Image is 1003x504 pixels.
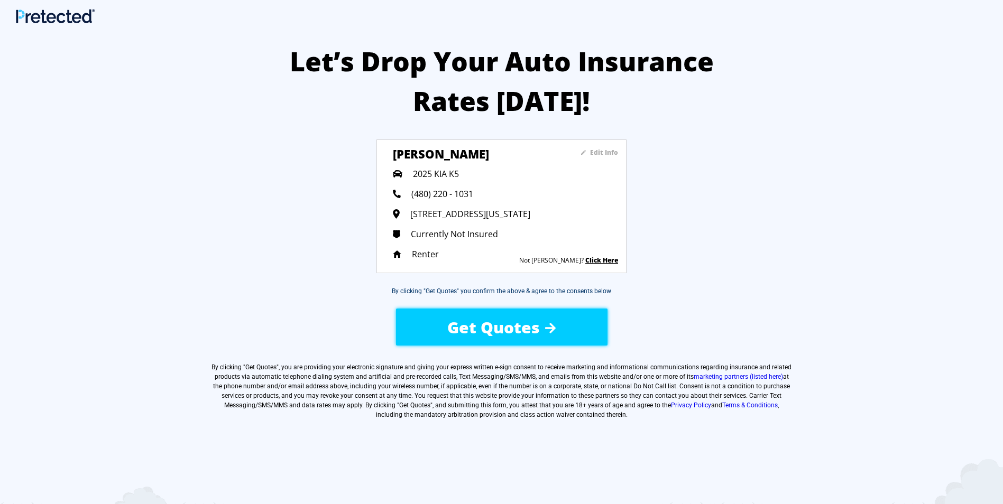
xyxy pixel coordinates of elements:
a: Privacy Policy [671,402,711,409]
span: Renter [412,248,439,260]
div: By clicking "Get Quotes" you confirm the above & agree to the consents below [392,286,611,296]
a: Click Here [585,256,618,265]
sapn: Edit Info [590,148,618,157]
a: marketing partners (listed here) [694,373,783,380]
button: Get Quotes [396,309,608,346]
span: Get Quotes [245,363,277,371]
span: Currently Not Insured [411,228,498,240]
label: By clicking " ", you are providing your electronic signature and giving your express written e-si... [211,362,793,419]
span: Get Quotes [447,316,540,338]
span: (480) 220 - 1031 [411,188,473,200]
h3: [PERSON_NAME] [393,146,549,162]
h2: Let’s Drop Your Auto Insurance Rates [DATE]! [280,42,723,121]
span: 2025 KIA K5 [413,168,459,180]
a: Terms & Conditions [722,402,778,409]
img: Main Logo [16,9,95,23]
span: [STREET_ADDRESS][US_STATE] [410,208,530,220]
sapn: Not [PERSON_NAME]? [519,256,584,265]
